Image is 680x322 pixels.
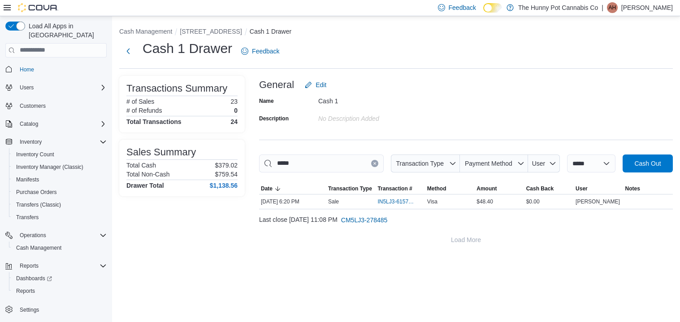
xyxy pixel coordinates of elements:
[341,216,388,225] span: CM5LJ3-278485
[238,42,283,60] a: Feedback
[250,28,291,35] button: Cash 1 Drawer
[328,185,372,192] span: Transaction Type
[476,185,497,192] span: Amount
[16,260,107,271] span: Reports
[2,118,110,130] button: Catalog
[126,182,164,189] h4: Drawer Total
[338,211,391,229] button: CM5LJ3-278485
[326,183,376,194] button: Transaction Type
[13,162,107,172] span: Inventory Manager (Classic)
[143,40,232,57] h1: Cash 1 Drawer
[483,3,502,13] input: Dark Mode
[427,198,437,205] span: Visa
[328,198,339,205] p: Sale
[16,214,39,221] span: Transfers
[16,100,107,111] span: Customers
[126,118,182,125] h4: Total Transactions
[576,198,620,205] span: [PERSON_NAME]
[119,27,673,38] nav: An example of EuiBreadcrumbs
[318,94,438,105] div: Cash 1
[234,107,238,114] p: 0
[13,243,107,253] span: Cash Management
[16,119,42,129] button: Catalog
[16,82,107,93] span: Users
[425,183,475,194] button: Method
[13,199,107,210] span: Transfers (Classic)
[449,3,476,12] span: Feedback
[16,189,57,196] span: Purchase Orders
[20,84,34,91] span: Users
[13,187,107,198] span: Purchase Orders
[16,64,38,75] a: Home
[316,80,326,89] span: Edit
[126,98,154,105] h6: # of Sales
[377,185,412,192] span: Transaction #
[259,211,673,229] div: Last close [DATE] 11:08 PM
[119,42,137,60] button: Next
[16,304,107,315] span: Settings
[16,82,37,93] button: Users
[259,196,326,207] div: [DATE] 6:20 PM
[16,176,39,183] span: Manifests
[625,185,640,192] span: Notes
[230,98,238,105] p: 23
[621,2,673,13] p: [PERSON_NAME]
[259,97,274,105] label: Name
[16,230,50,241] button: Operations
[13,286,107,296] span: Reports
[2,99,110,112] button: Customers
[528,154,560,172] button: User
[261,185,273,192] span: Date
[13,212,42,223] a: Transfers
[465,160,512,167] span: Payment Method
[391,154,460,172] button: Transaction Type
[532,160,546,167] span: User
[13,149,107,160] span: Inventory Count
[2,229,110,242] button: Operations
[2,63,110,76] button: Home
[16,137,107,147] span: Inventory
[215,162,238,169] p: $379.02
[2,303,110,316] button: Settings
[13,273,107,284] span: Dashboards
[16,64,107,75] span: Home
[9,285,110,297] button: Reports
[2,260,110,272] button: Reports
[13,162,87,172] a: Inventory Manager (Classic)
[16,163,83,171] span: Inventory Manager (Classic)
[16,201,61,208] span: Transfers (Classic)
[9,211,110,224] button: Transfers
[301,76,330,94] button: Edit
[20,262,39,269] span: Reports
[259,154,384,172] input: This is a search bar. As you type, the results lower in the page will automatically filter.
[20,102,46,110] span: Customers
[609,2,616,13] span: AH
[634,159,661,168] span: Cash Out
[518,2,598,13] p: The Hunny Pot Cannabis Co
[230,118,238,125] h4: 24
[13,286,39,296] a: Reports
[16,119,107,129] span: Catalog
[16,101,49,111] a: Customers
[16,275,52,282] span: Dashboards
[13,149,58,160] a: Inventory Count
[20,138,42,146] span: Inventory
[475,183,524,194] button: Amount
[180,28,242,35] button: [STREET_ADDRESS]
[259,115,289,122] label: Description
[9,272,110,285] a: Dashboards
[526,185,554,192] span: Cash Back
[13,199,65,210] a: Transfers (Classic)
[252,47,279,56] span: Feedback
[13,243,65,253] a: Cash Management
[602,2,603,13] p: |
[119,28,172,35] button: Cash Management
[576,185,588,192] span: User
[126,147,196,158] h3: Sales Summary
[318,111,438,122] div: No Description added
[376,183,425,194] button: Transaction #
[524,183,574,194] button: Cash Back
[16,304,43,315] a: Settings
[9,198,110,211] button: Transfers (Classic)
